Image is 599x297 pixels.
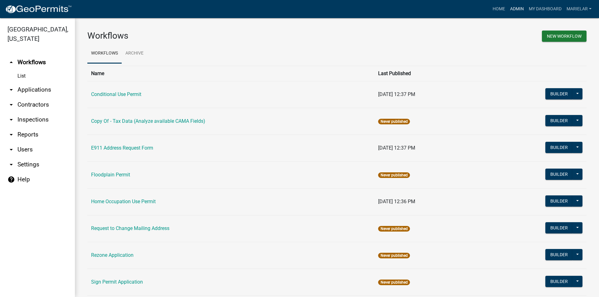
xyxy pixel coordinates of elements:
a: Conditional Use Permit [91,91,141,97]
button: Builder [545,115,573,126]
a: Floodplain Permit [91,172,130,178]
a: marielar [564,3,594,15]
i: arrow_drop_down [7,146,15,153]
span: Never published [378,253,410,258]
i: arrow_drop_down [7,161,15,168]
button: Builder [545,195,573,207]
button: Builder [545,249,573,260]
i: arrow_drop_down [7,131,15,138]
a: Rezone Application [91,252,134,258]
span: Never published [378,280,410,285]
button: New Workflow [542,31,587,42]
span: Never published [378,172,410,178]
a: Home [490,3,508,15]
span: [DATE] 12:37 PM [378,91,415,97]
i: help [7,176,15,183]
i: arrow_drop_down [7,86,15,93]
a: Workflows [87,44,122,64]
a: Request to Change Mailing Address [91,225,169,231]
span: [DATE] 12:36 PM [378,199,415,204]
h3: Workflows [87,31,332,41]
button: Builder [545,169,573,180]
a: Home Occupation Use Permit [91,199,156,204]
a: Archive [122,44,147,64]
button: Builder [545,142,573,153]
button: Builder [545,88,573,99]
a: Admin [508,3,526,15]
i: arrow_drop_down [7,101,15,108]
span: [DATE] 12:37 PM [378,145,415,151]
span: Never published [378,119,410,124]
th: Last Published [374,66,480,81]
a: Sign Permit Application [91,279,143,285]
a: My Dashboard [526,3,564,15]
a: Copy Of - Tax Data (Analyze available CAMA Fields) [91,118,205,124]
span: Never published [378,226,410,232]
button: Builder [545,222,573,233]
a: E911 Address Request Form [91,145,153,151]
i: arrow_drop_down [7,116,15,123]
th: Name [87,66,374,81]
button: Builder [545,276,573,287]
i: arrow_drop_up [7,59,15,66]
